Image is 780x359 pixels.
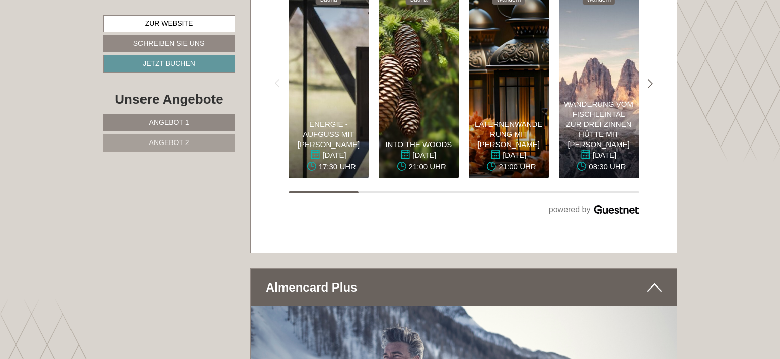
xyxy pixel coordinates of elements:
[149,118,189,126] span: Angebot 1
[429,191,499,193] button: Carousel Page 3
[499,191,569,193] button: Carousel Page 4
[569,162,626,173] span: 08:30 Uhr
[103,90,235,109] div: Unsere Angebote
[299,162,356,173] span: 17:30 Uhr
[569,191,639,193] button: Carousel Page 5
[359,191,429,193] button: Carousel Page 2
[479,162,536,173] span: 21:00 Uhr
[294,119,364,173] div: Energie - Aufguss mit [PERSON_NAME]
[639,71,662,94] div: Next slide
[389,162,446,173] span: 21:00 Uhr
[474,119,544,173] div: Laternenwanderung mit [PERSON_NAME]
[251,269,677,306] div: Almencard Plus
[294,150,364,173] div: [DATE]
[384,150,454,173] div: [DATE]
[103,55,235,73] a: Jetzt buchen
[103,15,235,32] a: Zur Website
[266,71,289,94] div: Previous slide
[564,99,634,173] div: Wanderung vom Fischleintal zur Drei Zinnen Hütte mit [PERSON_NAME]
[384,139,454,173] div: Into the Woods
[474,150,544,173] div: [DATE]
[289,203,639,218] div: powered by Guestnet
[564,150,634,173] div: [DATE]
[289,191,359,193] button: Carousel Page 1 (Current Slide)
[149,138,189,147] span: Angebot 2
[103,35,235,52] a: Schreiben Sie uns
[289,191,639,193] div: Carousel Pagination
